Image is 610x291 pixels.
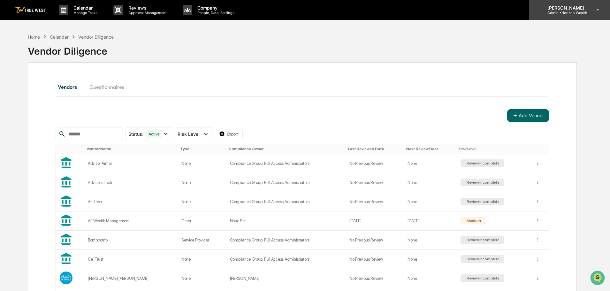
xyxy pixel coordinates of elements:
[53,131,79,137] span: Attestations
[29,55,88,60] div: We're available if you need us!
[46,131,51,136] div: 🗄️
[465,218,481,223] div: Medium
[50,34,69,40] div: Calendar
[465,199,499,204] div: Review Incomplete
[226,154,346,173] td: Compliance Group: Full Access Administrators
[88,276,174,281] div: [PERSON_NAME] [PERSON_NAME]
[459,147,529,151] div: Toggle SortBy
[29,49,105,55] div: Start new chat
[226,173,346,192] td: Compliance Group: Full Access Administrators
[99,70,116,77] button: See all
[53,104,55,109] span: •
[226,192,346,211] td: Compliance Group: Full Access Administrators
[13,49,25,60] img: 8933085812038_c878075ebb4cc5468115_72.jpg
[88,257,174,262] div: CellTrust
[60,272,72,284] img: Vendor Logo
[57,87,70,92] span: [DATE]
[542,5,587,11] p: [PERSON_NAME]
[226,269,346,288] td: [PERSON_NAME]
[404,231,457,250] td: None
[404,154,457,173] td: None
[178,269,226,288] td: None
[215,129,243,139] button: Export
[226,250,346,269] td: Compliance Group: Full Access Administrators
[13,143,40,149] span: Data Lookup
[123,11,170,15] p: Approval Management
[6,143,11,149] div: 🔎
[346,192,404,211] td: No Previous Review
[192,11,238,15] p: People, Data, Settings
[465,276,499,280] div: Review Incomplete
[45,158,77,163] a: Powered byPylon
[178,173,226,192] td: None
[178,192,226,211] td: None
[346,154,404,173] td: No Previous Review
[465,161,499,165] div: Review Incomplete
[507,109,549,122] button: Add Vendor
[537,147,546,151] div: Toggle SortBy
[61,147,81,151] div: Toggle SortBy
[406,147,454,151] div: Toggle SortBy
[346,211,404,231] td: [DATE]
[87,147,175,151] div: Toggle SortBy
[78,34,114,40] div: Vendor Diligence
[6,71,43,76] div: Past conversations
[465,180,499,185] div: Review Incomplete
[56,79,84,95] button: Vendors
[346,250,404,269] td: No Previous Review
[226,211,346,231] td: None Set
[404,211,457,231] td: [DATE]
[13,131,41,137] span: Preclearance
[56,79,549,95] div: secondary tabs example
[88,238,174,242] div: Bombbomb
[348,147,401,151] div: Toggle SortBy
[88,218,174,223] div: AE Wealth Management
[6,49,18,60] img: 1746055101610-c473b297-6a78-478c-a979-82029cc54cd1
[346,231,404,250] td: No Previous Review
[4,128,44,140] a: 🖐️Preclearance
[146,130,163,138] div: Active
[178,154,226,173] td: None
[192,5,238,11] p: Company
[6,81,17,91] img: Tammy Steffen
[53,87,55,92] span: •
[20,87,52,92] span: [PERSON_NAME]
[226,231,346,250] td: Compliance Group: Full Access Administrators
[128,131,143,137] span: Status :
[178,211,226,231] td: Other
[465,238,499,242] div: Review Incomplete
[404,192,457,211] td: None
[180,147,224,151] div: Toggle SortBy
[6,131,11,136] div: 🖐️
[404,250,457,269] td: None
[404,173,457,192] td: None
[28,40,577,57] div: Vendor Diligence
[64,158,77,163] span: Pylon
[542,11,587,15] p: Admin • Horizon Wealth
[178,231,226,250] td: Service Provider
[123,5,170,11] p: Reviews
[20,104,52,109] span: [PERSON_NAME]
[590,270,607,287] iframe: Open customer support
[84,79,129,95] button: Questionnaires
[57,104,70,109] span: [DATE]
[109,51,116,58] button: Start new chat
[178,131,200,137] span: Risk Level
[404,269,457,288] td: None
[465,257,499,261] div: Review Incomplete
[28,34,40,40] div: Home
[229,147,343,151] div: Toggle SortBy
[88,199,174,204] div: AE Tech
[346,269,404,288] td: No Previous Review
[6,98,17,108] img: Tammy Steffen
[346,173,404,192] td: No Previous Review
[15,7,46,13] img: logo
[88,180,174,185] div: Advisors Tech
[88,161,174,166] div: Advisor Armor
[68,5,101,11] p: Calendar
[68,11,101,15] p: Manage Tasks
[44,128,82,140] a: 🗄️Attestations
[4,140,43,152] a: 🔎Data Lookup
